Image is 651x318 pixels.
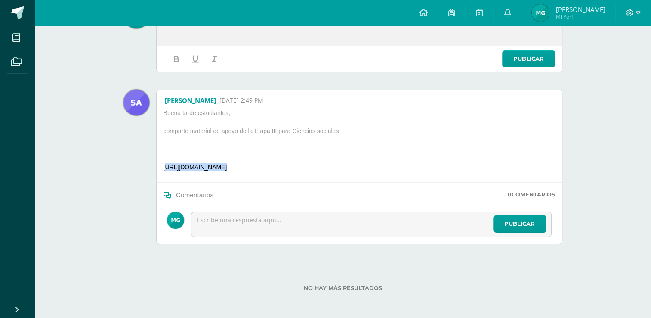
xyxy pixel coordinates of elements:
[555,13,605,20] span: Mi Perfil
[219,96,263,105] span: [DATE] 2:49 PM
[167,212,184,229] img: a40cbd6312301addb36b6e6b7bac623e.png
[508,191,555,198] label: Comentarios
[532,4,549,22] img: a40cbd6312301addb36b6e6b7bac623e.png
[160,163,358,175] p: [URL][DOMAIN_NAME]
[176,191,213,199] span: Comentarios
[123,285,562,291] label: No hay más resultados
[508,191,512,198] strong: 0
[160,109,358,120] p: Buena tarde estudiantes,
[165,96,216,105] a: [PERSON_NAME]
[123,90,149,115] img: baa985483695bf1903b93923a3ee80af.png
[502,50,555,67] a: Publicar
[504,216,535,232] span: Publicar
[160,127,358,138] p: comparto material de apoyo de la Etapa III para Ciencias sociales
[555,5,605,14] span: [PERSON_NAME]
